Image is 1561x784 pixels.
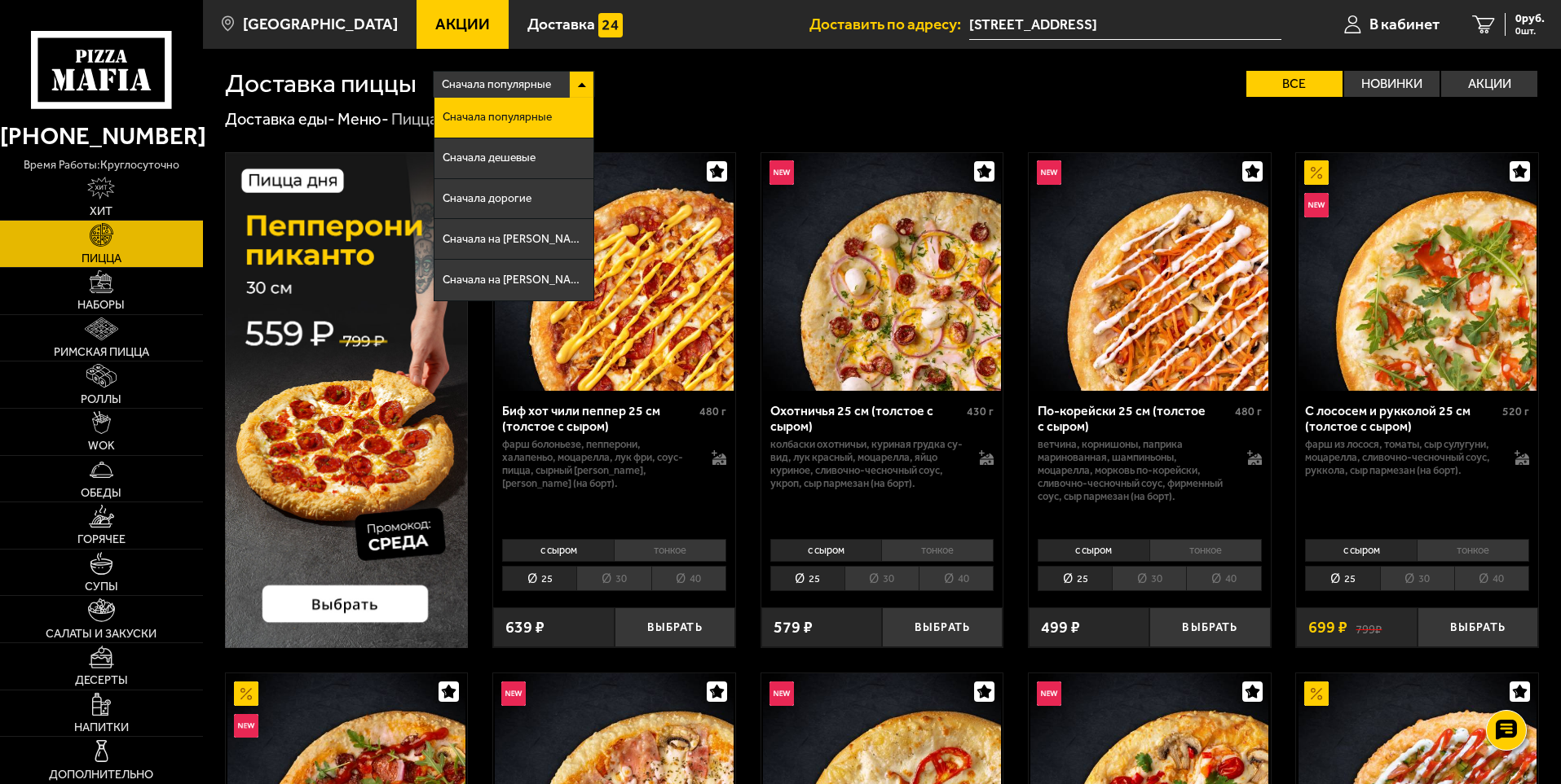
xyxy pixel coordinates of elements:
span: Горячее [77,534,126,545]
span: 480 г [699,405,726,418]
button: Выбрать [615,607,735,647]
div: Охотничья 25 см (толстое с сыром) [770,403,963,434]
img: Акционный [1304,160,1329,185]
span: 499 ₽ [1041,620,1080,636]
li: тонкое [614,539,726,562]
span: 520 г [1502,405,1529,418]
span: WOK [88,440,115,452]
p: колбаски охотничьи, куриная грудка су-вид, лук красный, моцарелла, яйцо куриное, сливочно-чесночн... [770,438,963,490]
img: По-корейски 25 см (толстое с сыром) [1030,153,1268,391]
img: 15daf4d41897b9f0e9f617042186c801.svg [598,13,623,37]
li: 25 [1305,566,1379,591]
li: 25 [502,566,576,591]
img: С лососем и рукколой 25 см (толстое с сыром) [1299,153,1537,391]
a: НовинкаОхотничья 25 см (толстое с сыром) [761,153,1003,391]
img: Охотничья 25 см (толстое с сыром) [763,153,1001,391]
span: Роллы [81,394,121,405]
div: Пицца [391,109,438,130]
a: Меню- [337,109,389,129]
div: С лососем и рукколой 25 см (толстое с сыром) [1305,403,1498,434]
span: Сначала дорогие [443,193,531,204]
span: Обеды [81,488,121,499]
img: Акционный [234,681,258,706]
li: 30 [1380,566,1454,591]
span: 0 шт. [1515,26,1545,36]
li: с сыром [1038,539,1149,562]
li: 25 [1038,566,1112,591]
span: 0 руб. [1515,13,1545,24]
span: 480 г [1235,405,1262,418]
span: Сначала популярные [443,112,552,123]
h1: Доставка пиццы [225,71,417,97]
li: тонкое [1149,539,1262,562]
img: Акционный [1304,681,1329,706]
button: Выбрать [882,607,1003,647]
img: Новинка [234,714,258,738]
li: с сыром [502,539,614,562]
li: 40 [919,566,994,591]
span: [GEOGRAPHIC_DATA] [243,16,398,32]
span: Супы [85,581,118,593]
li: с сыром [770,539,882,562]
span: Сначала популярные [442,69,551,100]
button: Выбрать [1149,607,1270,647]
a: АкционныйНовинкаС лососем и рукколой 25 см (толстое с сыром) [1296,153,1538,391]
img: Новинка [769,160,794,185]
img: Новинка [1304,193,1329,217]
span: В кабинет [1369,16,1440,32]
button: Выбрать [1418,607,1538,647]
li: с сыром [1305,539,1417,562]
label: Все [1246,71,1343,97]
p: фарш болоньезе, пепперони, халапеньо, моцарелла, лук фри, соус-пицца, сырный [PERSON_NAME], [PERS... [502,438,695,490]
span: Наборы [77,300,125,311]
li: 25 [770,566,844,591]
a: НовинкаБиф хот чили пеппер 25 см (толстое с сыром) [493,153,735,391]
span: 699 ₽ [1308,620,1347,636]
span: Римская пицца [54,347,149,358]
span: Напитки [74,722,129,734]
span: Хит [90,206,112,217]
img: Новинка [1037,160,1061,185]
li: 30 [1112,566,1186,591]
li: тонкое [881,539,994,562]
li: 30 [844,566,919,591]
span: Доставить по адресу: [809,16,969,32]
span: 579 ₽ [774,620,813,636]
span: Десерты [75,675,128,686]
s: 799 ₽ [1356,620,1382,636]
p: ветчина, корнишоны, паприка маринованная, шампиньоны, моцарелла, морковь по-корейски, сливочно-че... [1038,438,1231,503]
div: Биф хот чили пеппер 25 см (толстое с сыром) [502,403,695,434]
div: По-корейски 25 см (толстое с сыром) [1038,403,1231,434]
li: 40 [1454,566,1529,591]
span: Пицца [82,253,121,265]
span: Акции [435,16,490,32]
span: Доставка [527,16,595,32]
span: 639 ₽ [505,620,545,636]
a: НовинкаПо-корейски 25 см (толстое с сыром) [1029,153,1271,391]
span: 430 г [967,405,994,418]
span: Сначала на [PERSON_NAME] [443,234,586,245]
span: Сначала на [PERSON_NAME] [443,274,586,286]
li: 30 [576,566,650,591]
li: 40 [1186,566,1261,591]
span: Дополнительно [49,769,153,781]
img: Новинка [501,681,526,706]
li: 40 [651,566,726,591]
img: Новинка [769,681,794,706]
img: Биф хот чили пеппер 25 см (толстое с сыром) [495,153,733,391]
li: тонкое [1417,539,1529,562]
span: Салаты и закуски [46,629,157,640]
label: Акции [1441,71,1537,97]
span: Сначала дешевые [443,152,536,164]
label: Новинки [1344,71,1440,97]
p: фарш из лосося, томаты, сыр сулугуни, моцарелла, сливочно-чесночный соус, руккола, сыр пармезан (... [1305,438,1498,477]
input: Ваш адрес доставки [969,10,1281,40]
img: Новинка [1037,681,1061,706]
a: Доставка еды- [225,109,335,129]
